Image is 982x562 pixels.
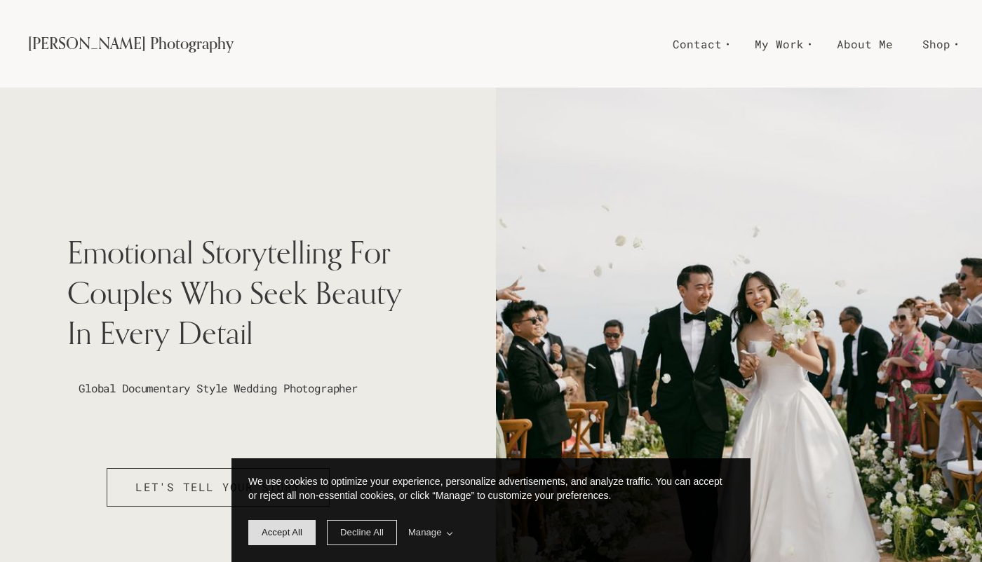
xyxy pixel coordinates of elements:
span: Shop [922,34,950,54]
span: allow cookie message [248,520,316,545]
span: Manage [408,526,452,540]
a: Let's Tell Your Story [107,468,329,507]
span: Contact [673,34,722,54]
span: Emotional Storytelling For Couples Who Seek Beauty In Every Detail [67,233,410,352]
span: We use cookies to optimize your experience, personalize advertisements, and analyze traffic. You ... [248,476,722,501]
span: Accept All [262,527,302,537]
span: Let's Tell Your Story [135,479,300,495]
a: About Me [822,32,908,56]
a: [PERSON_NAME] Photography [28,25,234,63]
a: Shop [908,32,969,56]
div: cookieconsent [231,458,751,562]
span: deny cookie message [327,520,397,545]
span: My Work [755,34,804,54]
span: Global Documentary Style Wedding Photographer [79,381,358,395]
span: Decline All [340,527,384,537]
a: Contact [658,32,740,56]
a: My Work [740,32,822,56]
